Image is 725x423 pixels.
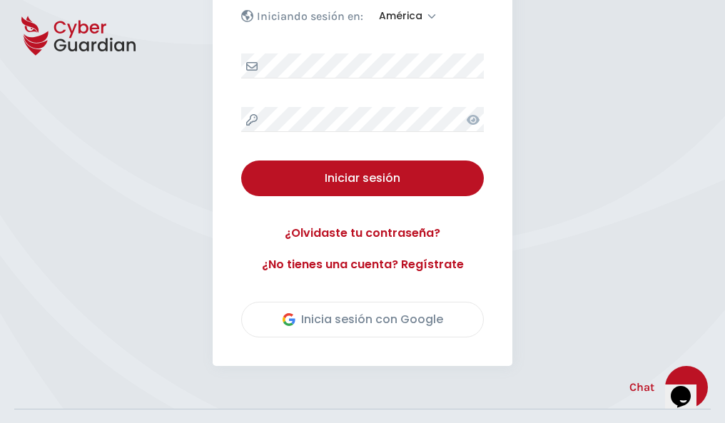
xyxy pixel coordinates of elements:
a: ¿Olvidaste tu contraseña? [241,225,484,242]
button: Iniciar sesión [241,160,484,196]
div: Inicia sesión con Google [283,311,443,328]
div: Iniciar sesión [252,170,473,187]
span: Chat [629,379,654,396]
iframe: chat widget [665,366,711,409]
a: ¿No tienes una cuenta? Regístrate [241,256,484,273]
button: Inicia sesión con Google [241,302,484,337]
